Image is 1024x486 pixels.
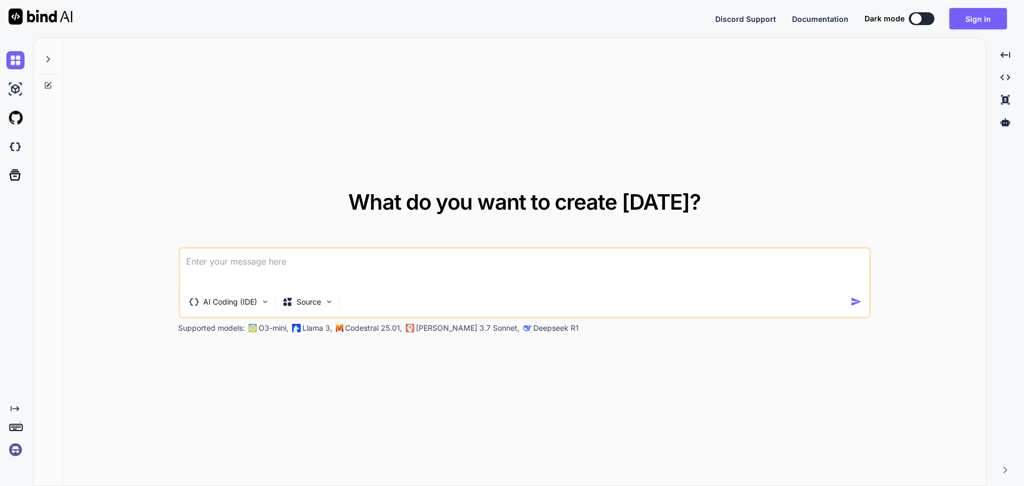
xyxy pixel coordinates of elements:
[6,80,25,98] img: ai-studio
[715,14,776,23] span: Discord Support
[9,9,73,25] img: Bind AI
[533,323,579,333] p: Deepseek R1
[348,189,701,215] span: What do you want to create [DATE]?
[792,13,849,25] button: Documentation
[6,138,25,156] img: darkCloudIdeIcon
[865,13,905,24] span: Dark mode
[297,297,321,307] p: Source
[792,14,849,23] span: Documentation
[6,441,25,459] img: signin
[405,324,414,332] img: claude
[248,324,257,332] img: GPT-4
[715,13,776,25] button: Discord Support
[324,297,333,306] img: Pick Models
[851,296,862,307] img: icon
[6,109,25,127] img: githubLight
[260,297,269,306] img: Pick Tools
[416,323,519,333] p: [PERSON_NAME] 3.7 Sonnet,
[335,324,343,332] img: Mistral-AI
[302,323,332,333] p: Llama 3,
[6,51,25,69] img: chat
[203,297,257,307] p: AI Coding (IDE)
[345,323,402,333] p: Codestral 25.01,
[178,323,245,333] p: Supported models:
[949,8,1007,29] button: Sign in
[292,324,300,332] img: Llama2
[523,324,531,332] img: claude
[259,323,289,333] p: O3-mini,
